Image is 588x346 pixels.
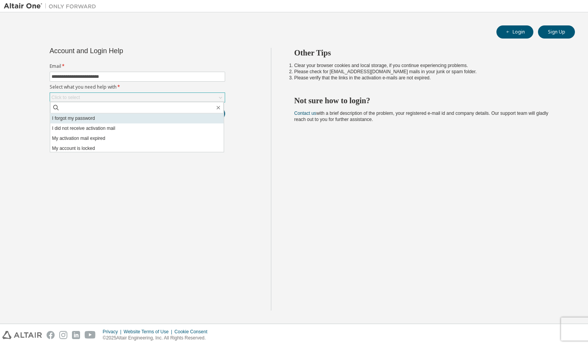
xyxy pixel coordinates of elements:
[124,329,174,335] div: Website Terms of Use
[103,335,212,341] p: © 2025 Altair Engineering, Inc. All Rights Reserved.
[50,84,225,90] label: Select what you need help with
[4,2,100,10] img: Altair One
[294,111,548,122] span: with a brief description of the problem, your registered e-mail id and company details. Our suppo...
[50,93,225,102] div: Click to select
[174,329,212,335] div: Cookie Consent
[294,111,316,116] a: Contact us
[50,48,190,54] div: Account and Login Help
[50,113,224,123] li: I forgot my password
[294,69,561,75] li: Please check for [EMAIL_ADDRESS][DOMAIN_NAME] mails in your junk or spam folder.
[294,48,561,58] h2: Other Tips
[52,94,80,101] div: Click to select
[538,25,575,39] button: Sign Up
[72,331,80,339] img: linkedin.svg
[294,62,561,69] li: Clear your browser cookies and local storage, if you continue experiencing problems.
[2,331,42,339] img: altair_logo.svg
[59,331,67,339] img: instagram.svg
[294,96,561,106] h2: Not sure how to login?
[103,329,124,335] div: Privacy
[496,25,533,39] button: Login
[294,75,561,81] li: Please verify that the links in the activation e-mails are not expired.
[50,63,225,69] label: Email
[47,331,55,339] img: facebook.svg
[85,331,96,339] img: youtube.svg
